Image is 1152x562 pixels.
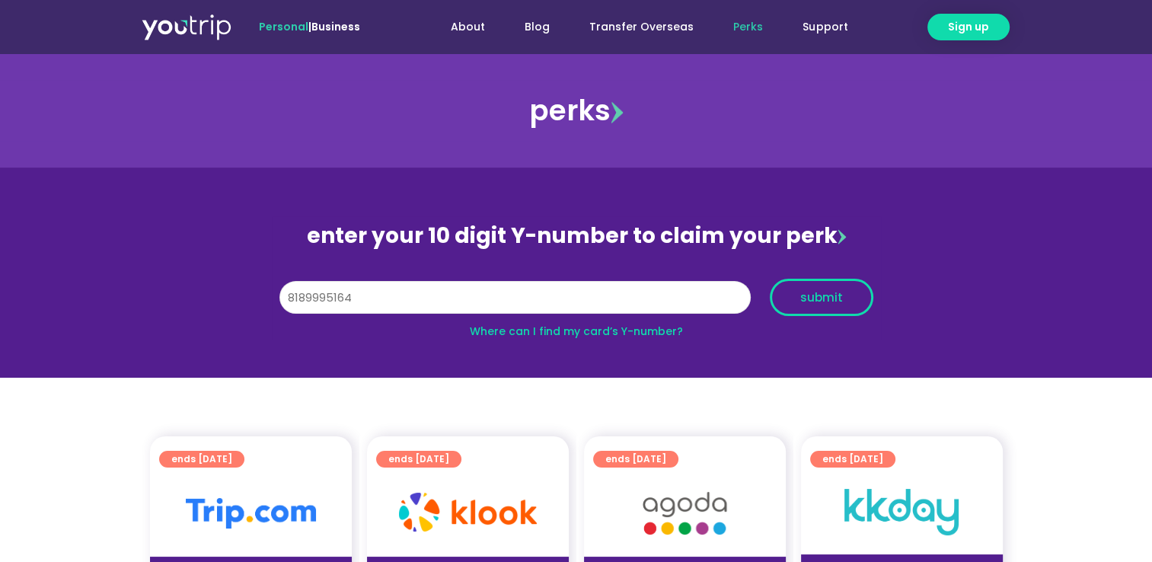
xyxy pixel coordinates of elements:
[388,451,449,468] span: ends [DATE]
[171,451,232,468] span: ends [DATE]
[279,281,751,315] input: 10 digit Y-number (e.g. 8123456789)
[770,279,873,316] button: submit
[431,13,505,41] a: About
[593,451,678,468] a: ends [DATE]
[259,19,360,34] span: |
[927,14,1010,40] a: Sign up
[259,19,308,34] span: Personal
[279,279,873,327] form: Y Number
[605,451,666,468] span: ends [DATE]
[810,451,895,468] a: ends [DATE]
[401,13,867,41] nav: Menu
[272,216,881,256] div: enter your 10 digit Y-number to claim your perk
[570,13,713,41] a: Transfer Overseas
[505,13,570,41] a: Blog
[470,324,683,339] a: Where can I find my card’s Y-number?
[376,451,461,468] a: ends [DATE]
[159,451,244,468] a: ends [DATE]
[800,292,843,303] span: submit
[822,451,883,468] span: ends [DATE]
[948,19,989,35] span: Sign up
[783,13,867,41] a: Support
[311,19,360,34] a: Business
[713,13,783,41] a: Perks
